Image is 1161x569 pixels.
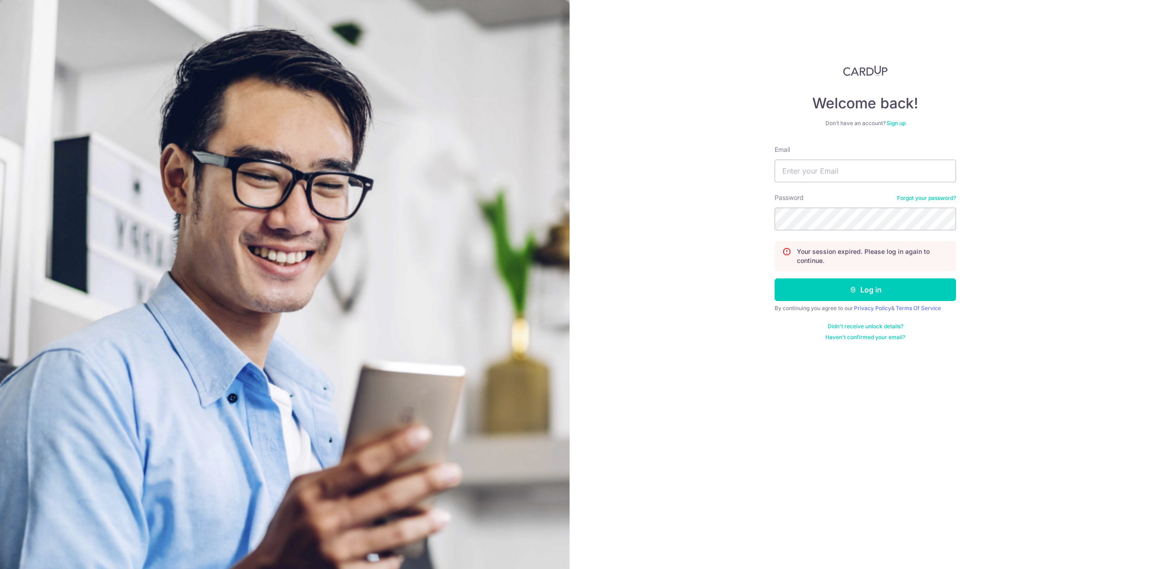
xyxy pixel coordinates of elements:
a: Forgot your password? [897,195,956,202]
a: Didn't receive unlock details? [828,323,903,330]
label: Email [775,145,790,154]
a: Sign up [887,120,906,126]
h4: Welcome back! [775,94,956,112]
a: Privacy Policy [854,305,891,311]
label: Password [775,193,804,202]
img: CardUp Logo [843,65,888,76]
p: Your session expired. Please log in again to continue. [797,247,948,265]
a: Terms Of Service [896,305,941,311]
div: By continuing you agree to our & [775,305,956,312]
input: Enter your Email [775,160,956,182]
a: Haven't confirmed your email? [825,334,905,341]
button: Log in [775,278,956,301]
div: Don’t have an account? [775,120,956,127]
